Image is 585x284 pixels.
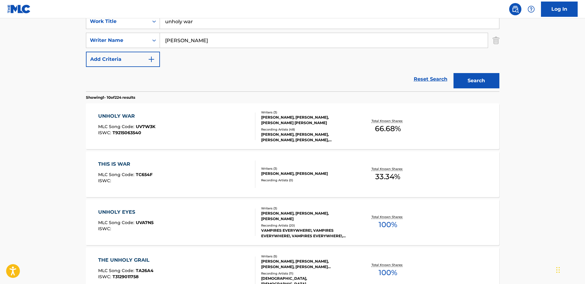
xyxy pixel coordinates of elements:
[261,206,354,211] div: Writers ( 3 )
[98,172,136,177] span: MLC Song Code :
[261,259,354,270] div: [PERSON_NAME], [PERSON_NAME], [PERSON_NAME], [PERSON_NAME] [PERSON_NAME], [PERSON_NAME]
[98,124,136,129] span: MLC Song Code :
[113,274,139,279] span: T3129011758
[454,73,499,88] button: Search
[261,178,354,183] div: Recording Artists ( 0 )
[411,72,450,86] a: Reset Search
[375,171,400,182] span: 33.34 %
[261,132,354,143] div: [PERSON_NAME], [PERSON_NAME], [PERSON_NAME], [PERSON_NAME], [PERSON_NAME]
[509,3,521,15] a: Public Search
[261,115,354,126] div: [PERSON_NAME], [PERSON_NAME], [PERSON_NAME] [PERSON_NAME]
[541,2,578,17] a: Log In
[90,37,145,44] div: Writer Name
[375,123,401,134] span: 66.68 %
[379,219,397,230] span: 100 %
[261,254,354,259] div: Writers ( 5 )
[98,256,154,264] div: THE UNHOLY GRAIL
[7,5,31,13] img: MLC Logo
[148,56,155,63] img: 9d2ae6d4665cec9f34b9.svg
[98,220,136,225] span: MLC Song Code :
[98,274,113,279] span: ISWC :
[86,103,499,149] a: UNHOLY WARMLC Song Code:UV7W3KISWC:T9215063540Writers (3)[PERSON_NAME], [PERSON_NAME], [PERSON_NA...
[261,211,354,222] div: [PERSON_NAME], [PERSON_NAME], [PERSON_NAME]
[512,6,519,13] img: search
[113,130,141,135] span: T9215063540
[261,127,354,132] div: Recording Artists ( 48 )
[372,215,404,219] p: Total Known Shares:
[98,208,154,216] div: UNHOLY EYES
[554,255,585,284] div: Widget de chat
[261,223,354,228] div: Recording Artists ( 20 )
[90,18,145,25] div: Work Title
[98,178,113,183] span: ISWC :
[86,14,499,91] form: Search Form
[261,271,354,276] div: Recording Artists ( 11 )
[379,267,397,278] span: 100 %
[136,172,153,177] span: TC654F
[261,166,354,171] div: Writers ( 3 )
[136,268,154,273] span: TA26A4
[86,151,499,197] a: THIS IS WARMLC Song Code:TC654FISWC:Writers (3)[PERSON_NAME], [PERSON_NAME]Recording Artists (0)T...
[261,110,354,115] div: Writers ( 3 )
[98,130,113,135] span: ISWC :
[261,228,354,239] div: VAMPIRES EVERYWHERE!, VAMPIRES EVERYWHERE!, VAMPIRES EVERYWHERE!, VAMPIRES EVERYWHERE!, VAMPIRES ...
[98,226,113,231] span: ISWC :
[136,220,154,225] span: UVA7N5
[372,167,404,171] p: Total Known Shares:
[372,119,404,123] p: Total Known Shares:
[525,3,537,15] div: Help
[136,124,155,129] span: UV7W3K
[528,6,535,13] img: help
[98,268,136,273] span: MLC Song Code :
[98,160,153,168] div: THIS IS WAR
[556,261,560,279] div: Arrastar
[98,112,155,120] div: UNHOLY WAR
[493,33,499,48] img: Delete Criterion
[86,52,160,67] button: Add Criteria
[372,263,404,267] p: Total Known Shares:
[86,199,499,245] a: UNHOLY EYESMLC Song Code:UVA7N5ISWC:Writers (3)[PERSON_NAME], [PERSON_NAME], [PERSON_NAME]Recordi...
[86,95,135,100] p: Showing 1 - 10 of 224 results
[261,171,354,176] div: [PERSON_NAME], [PERSON_NAME]
[554,255,585,284] iframe: Chat Widget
